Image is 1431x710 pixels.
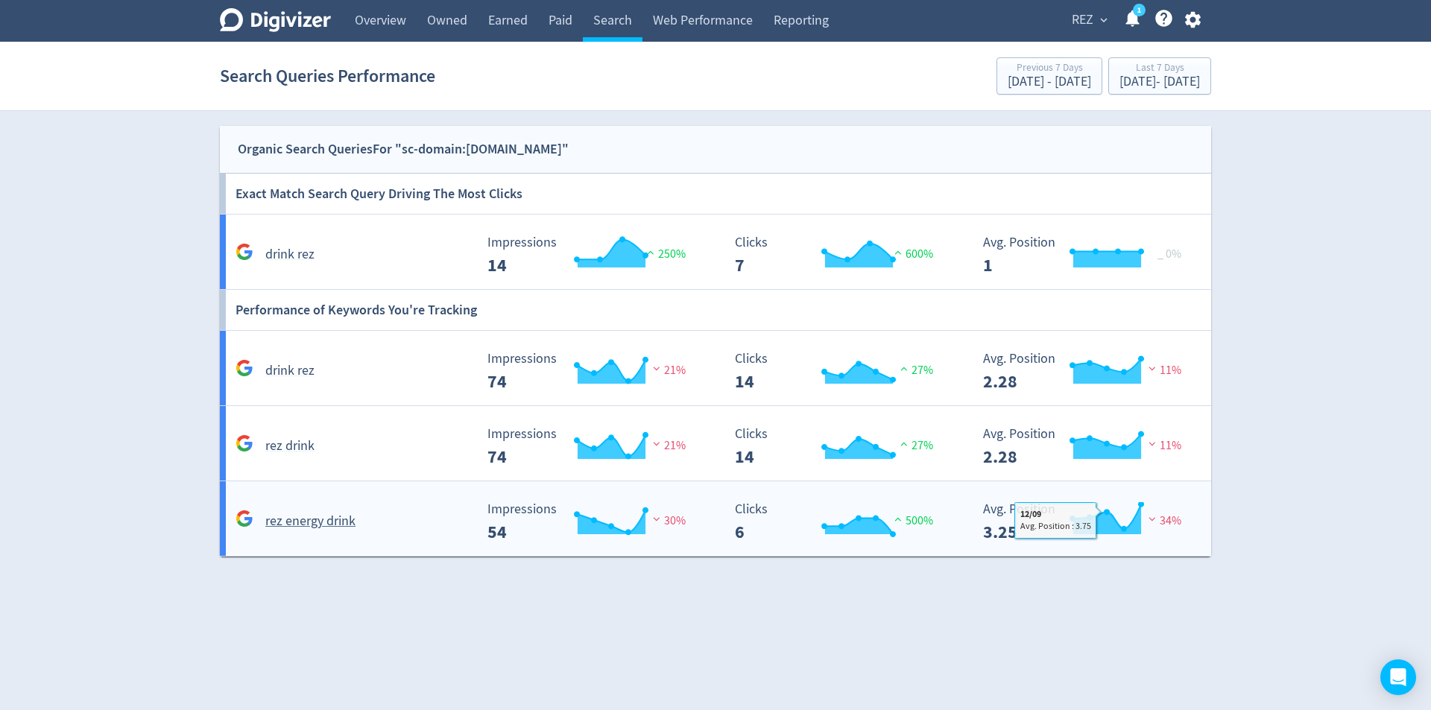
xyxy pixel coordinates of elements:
a: 1 [1133,4,1146,16]
h1: Search Queries Performance [220,52,435,100]
svg: Clicks 14 [727,352,951,391]
svg: Google Analytics [236,359,253,377]
svg: Impressions 14 [480,235,704,275]
svg: Impressions 74 [480,352,704,391]
span: 11% [1145,363,1181,378]
h5: rez energy drink [265,513,356,530]
span: 27% [897,363,933,378]
button: Previous 7 Days[DATE] - [DATE] [996,57,1102,95]
span: 34% [1145,513,1181,528]
span: 500% [891,513,933,528]
span: _ 0% [1157,247,1181,262]
div: Previous 7 Days [1008,63,1091,75]
div: Last 7 Days [1119,63,1200,75]
h5: drink rez [265,362,315,380]
div: [DATE] - [DATE] [1119,75,1200,89]
img: negative-performance.svg [649,513,664,524]
a: rez drink Impressions 74 Impressions 74 21% Clicks 14 Clicks 14 27% Avg. Position 2.28 Avg. Posit... [220,406,1211,481]
span: REZ [1072,8,1093,32]
svg: Google Analytics [236,434,253,452]
span: 11% [1145,438,1181,453]
img: positive-performance.svg [897,438,912,449]
h6: Performance of Keywords You're Tracking [236,290,477,330]
svg: Avg. Position 3.25 [976,502,1199,542]
svg: Impressions 74 [480,427,704,466]
a: drink rez Impressions 74 Impressions 74 21% Clicks 14 Clicks 14 27% Avg. Position 2.28 Avg. Posit... [220,331,1211,406]
svg: Google Analytics [236,510,253,527]
svg: Avg. Position 1 [976,235,1199,275]
img: positive-performance.svg [897,363,912,374]
img: positive-performance.svg [891,513,906,524]
span: 27% [897,438,933,453]
text: 1 [1137,5,1141,16]
svg: Clicks 7 [727,235,951,275]
div: [DATE] - [DATE] [1008,75,1091,89]
span: 21% [649,438,686,453]
svg: Impressions 54 [480,502,704,542]
img: negative-performance.svg [1145,438,1160,449]
span: expand_more [1097,13,1111,27]
svg: Clicks 14 [727,427,951,466]
img: positive-performance.svg [891,247,906,258]
button: REZ [1067,8,1111,32]
div: Organic Search Queries For "sc-domain:[DOMAIN_NAME]" [238,139,569,160]
a: rez energy drink Impressions 54 Impressions 54 30% Clicks 6 Clicks 6 500% Avg. Position 3.25 Avg.... [220,481,1211,557]
button: Last 7 Days[DATE]- [DATE] [1108,57,1211,95]
svg: Google Analytics [236,243,253,261]
img: negative-performance.svg [649,438,664,449]
span: 600% [891,247,933,262]
svg: Avg. Position 2.28 [976,427,1199,466]
svg: Clicks 6 [727,502,951,542]
img: negative-performance.svg [1145,363,1160,374]
img: negative-performance.svg [1145,513,1160,524]
img: positive-performance.svg [643,247,658,258]
a: drink rez Impressions 14 Impressions 14 250% Clicks 7 Clicks 7 600% Avg. Position 1 Avg. Position... [220,215,1211,290]
h5: drink rez [265,246,315,264]
svg: Avg. Position 2.28 [976,352,1199,391]
h6: Exact Match Search Query Driving The Most Clicks [236,174,522,214]
img: negative-performance.svg [649,363,664,374]
div: Open Intercom Messenger [1380,659,1416,695]
span: 250% [643,247,686,262]
span: 21% [649,363,686,378]
span: 30% [649,513,686,528]
h5: rez drink [265,437,315,455]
